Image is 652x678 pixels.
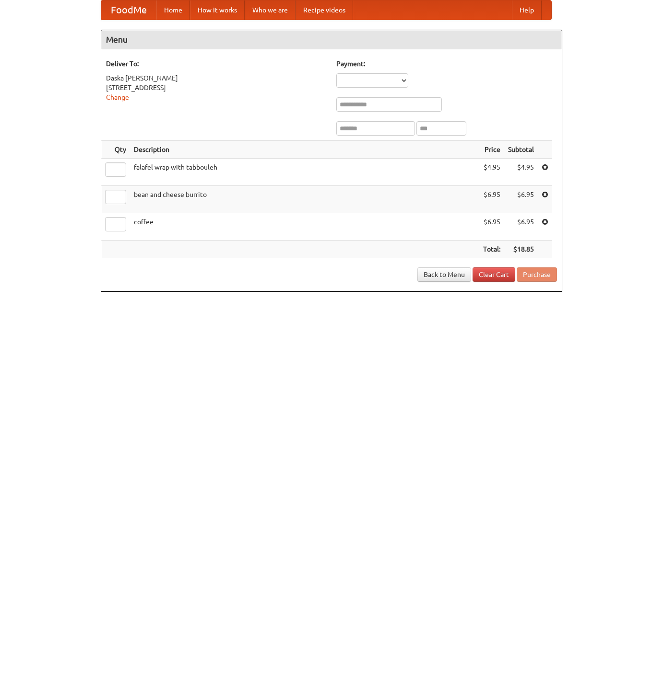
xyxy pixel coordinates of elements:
[479,186,504,213] td: $6.95
[101,30,562,49] h4: Menu
[517,267,557,282] button: Purchase
[106,73,327,83] div: Daska [PERSON_NAME]
[512,0,542,20] a: Help
[130,141,479,159] th: Description
[479,213,504,241] td: $6.95
[504,213,538,241] td: $6.95
[245,0,296,20] a: Who we are
[473,267,515,282] a: Clear Cart
[479,241,504,258] th: Total:
[479,159,504,186] td: $4.95
[101,141,130,159] th: Qty
[130,159,479,186] td: falafel wrap with tabbouleh
[101,0,156,20] a: FoodMe
[106,59,327,69] h5: Deliver To:
[479,141,504,159] th: Price
[296,0,353,20] a: Recipe videos
[106,93,129,101] a: Change
[130,213,479,241] td: coffee
[417,267,471,282] a: Back to Menu
[156,0,190,20] a: Home
[504,186,538,213] td: $6.95
[190,0,245,20] a: How it works
[504,241,538,258] th: $18.85
[504,141,538,159] th: Subtotal
[336,59,557,69] h5: Payment:
[504,159,538,186] td: $4.95
[130,186,479,213] td: bean and cheese burrito
[106,83,327,92] div: [STREET_ADDRESS]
